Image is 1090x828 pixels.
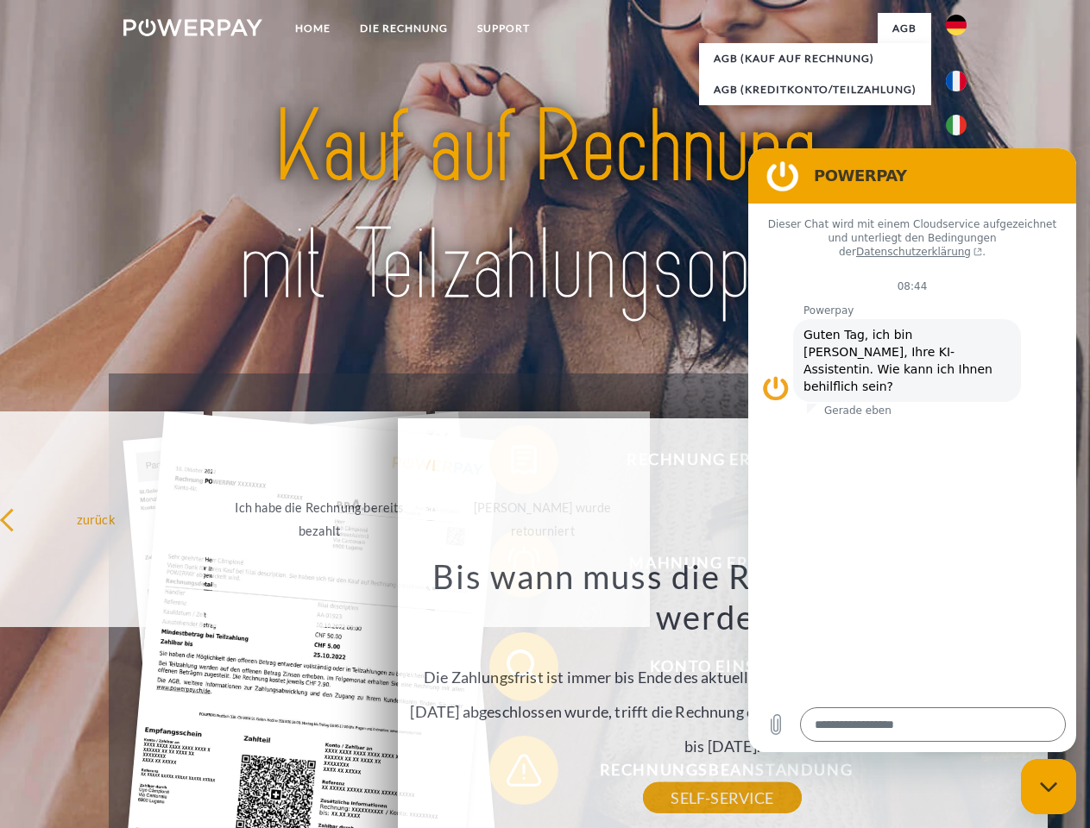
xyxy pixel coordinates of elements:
[1021,759,1076,814] iframe: Schaltfläche zum Öffnen des Messaging-Fensters; Konversation läuft
[946,115,967,135] img: it
[223,496,417,543] div: Ich habe die Rechnung bereits bezahlt
[280,13,345,44] a: Home
[407,555,1037,638] h3: Bis wann muss die Rechnung bezahlt werden?
[165,83,925,330] img: title-powerpay_de.svg
[878,13,931,44] a: agb
[946,15,967,35] img: de
[748,148,1076,752] iframe: Messaging-Fenster
[946,71,967,91] img: fr
[345,13,463,44] a: DIE RECHNUNG
[643,782,801,813] a: SELF-SERVICE
[463,13,545,44] a: SUPPORT
[699,74,931,105] a: AGB (Kreditkonto/Teilzahlung)
[407,555,1037,798] div: Die Zahlungsfrist ist immer bis Ende des aktuellen Monats. Wenn die Bestellung z.B. am [DATE] abg...
[699,43,931,74] a: AGB (Kauf auf Rechnung)
[123,19,262,36] img: logo-powerpay-white.svg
